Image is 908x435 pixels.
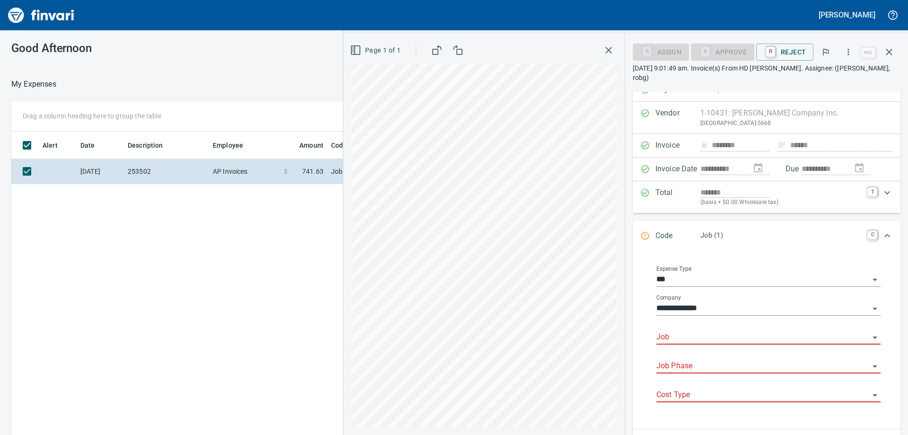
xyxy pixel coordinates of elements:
button: Flag [815,42,836,62]
span: Coding [331,140,365,151]
span: 741.63 [302,167,323,176]
span: Page 1 of 1 [352,44,401,56]
span: Close invoice [859,41,900,63]
p: (basis + $0.00 Wholesale tax) [700,198,862,207]
button: RReject [756,44,813,61]
button: [PERSON_NAME] [816,8,878,22]
span: Reject [764,44,806,60]
span: Employee [213,140,255,151]
p: Code [655,230,700,242]
a: R [766,46,775,57]
span: Date [80,140,107,151]
p: [DATE] 9:01:49 am. Invoice(s) From HD [PERSON_NAME]. Assignee: ([PERSON_NAME], robg) [633,63,900,82]
button: Open [868,389,882,402]
a: C [868,230,877,240]
p: Job (1) [700,230,862,241]
button: Page 1 of 1 [348,42,404,59]
p: My Expenses [11,79,56,90]
div: Assign [633,47,689,55]
span: Description [128,140,175,151]
span: Employee [213,140,243,151]
div: Job required [691,47,754,55]
span: Date [80,140,95,151]
div: Expand [633,181,900,213]
td: AP Invoices [209,159,280,184]
td: Job (1) [327,159,564,184]
span: Alert [43,140,70,151]
p: Total [655,187,700,207]
span: Amount [287,140,323,151]
a: T [868,187,877,196]
button: Open [868,273,882,286]
h5: [PERSON_NAME] [819,10,875,20]
button: More [838,42,859,62]
div: Expand [633,221,900,252]
img: Finvari [6,4,77,27]
a: esc [861,47,875,58]
label: Company [656,295,681,301]
nav: breadcrumb [11,79,56,90]
label: Expense Type [656,266,691,272]
button: Open [868,302,882,315]
h3: Good Afternoon [11,42,212,55]
span: Alert [43,140,58,151]
span: Description [128,140,163,151]
span: Coding [331,140,353,151]
button: Open [868,331,882,344]
td: 253502 [124,159,209,184]
span: $ [284,167,288,176]
td: [DATE] [77,159,124,184]
span: Amount [299,140,323,151]
button: Open [868,360,882,373]
p: Drag a column heading here to group the table [23,111,161,121]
